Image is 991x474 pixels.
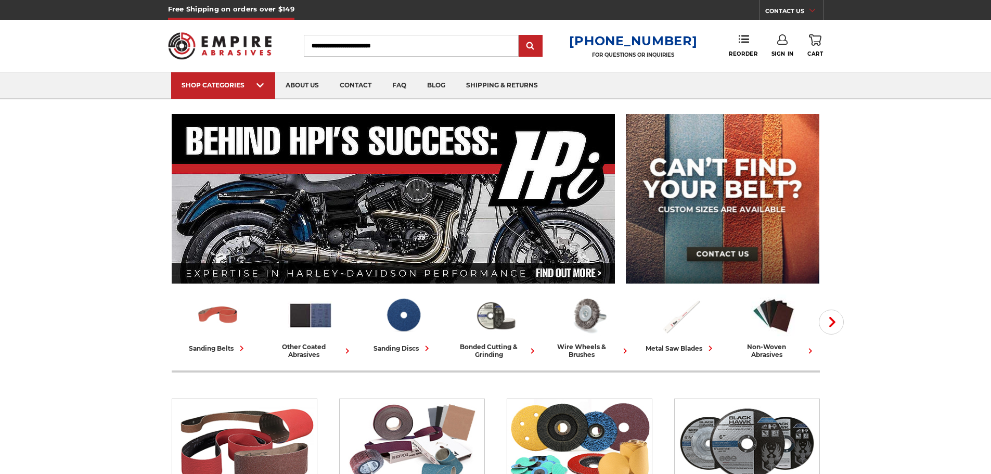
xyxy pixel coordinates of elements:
img: Sanding Discs [380,293,426,338]
div: bonded cutting & grinding [454,343,538,358]
a: faq [382,72,417,99]
div: SHOP CATEGORIES [182,81,265,89]
a: shipping & returns [456,72,548,99]
div: sanding belts [189,343,247,354]
a: contact [329,72,382,99]
div: non-woven abrasives [731,343,816,358]
a: metal saw blades [639,293,723,354]
img: Empire Abrasives [168,25,272,66]
img: Wire Wheels & Brushes [565,293,611,338]
a: blog [417,72,456,99]
img: Non-woven Abrasives [751,293,796,338]
a: sanding belts [176,293,260,354]
a: sanding discs [361,293,445,354]
img: Sanding Belts [195,293,241,338]
p: FOR QUESTIONS OR INQUIRIES [569,52,697,58]
span: Sign In [771,50,794,57]
img: Banner for an interview featuring Horsepower Inc who makes Harley performance upgrades featured o... [172,114,615,284]
span: Reorder [729,50,757,57]
a: CONTACT US [765,5,823,20]
div: wire wheels & brushes [546,343,630,358]
img: Metal Saw Blades [658,293,704,338]
a: non-woven abrasives [731,293,816,358]
img: Bonded Cutting & Grinding [473,293,519,338]
input: Submit [520,36,541,57]
a: [PHONE_NUMBER] [569,33,697,48]
div: other coated abrasives [268,343,353,358]
a: Reorder [729,34,757,57]
a: Cart [807,34,823,57]
a: bonded cutting & grinding [454,293,538,358]
img: promo banner for custom belts. [626,114,819,284]
div: sanding discs [374,343,432,354]
img: Other Coated Abrasives [288,293,333,338]
div: metal saw blades [646,343,716,354]
a: about us [275,72,329,99]
a: wire wheels & brushes [546,293,630,358]
button: Next [819,310,844,335]
span: Cart [807,50,823,57]
a: other coated abrasives [268,293,353,358]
